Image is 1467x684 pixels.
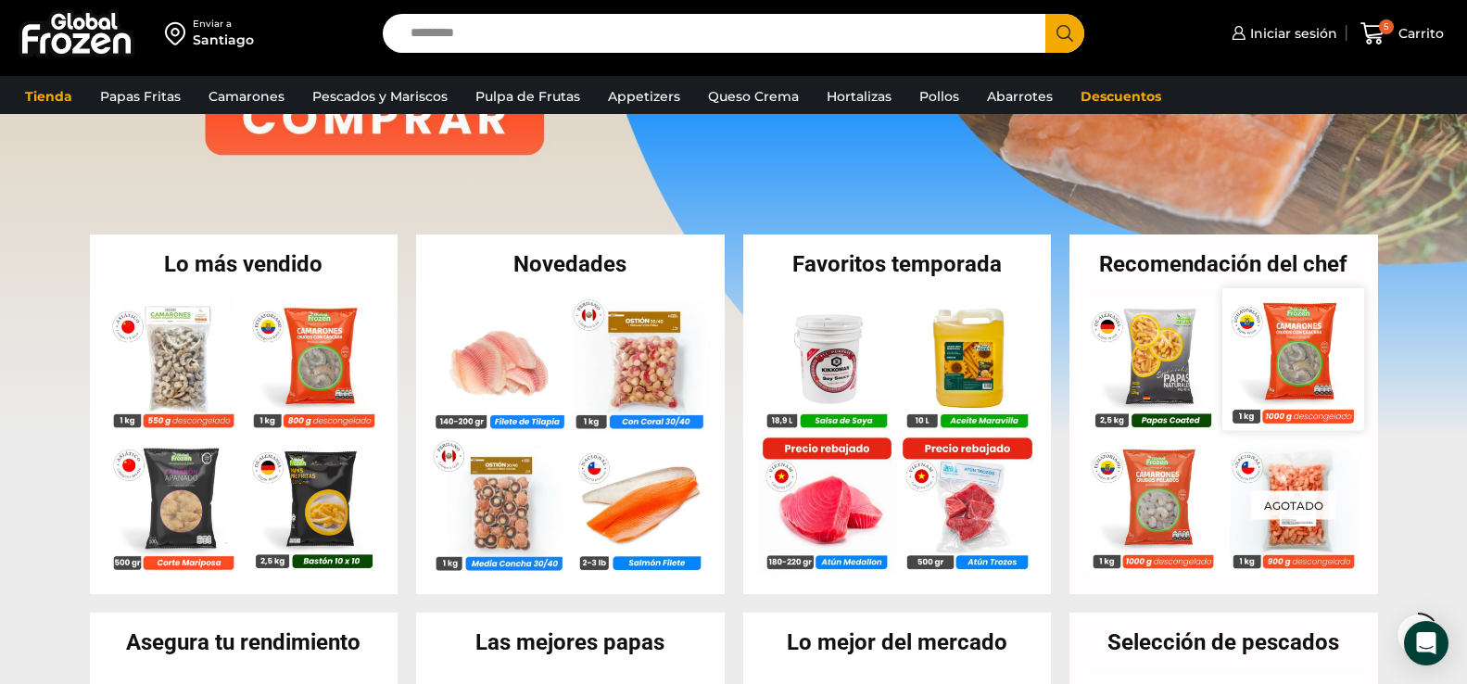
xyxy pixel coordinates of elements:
h2: Las mejores papas [416,631,725,653]
h2: Lo más vendido [90,253,398,275]
h2: Selección de pescados [1069,631,1378,653]
h2: Asegura tu rendimiento [90,631,398,653]
a: Pulpa de Frutas [466,79,589,114]
a: 5 Carrito [1356,12,1448,56]
img: address-field-icon.svg [165,18,193,49]
div: Santiago [193,31,254,49]
div: Open Intercom Messenger [1404,621,1448,665]
span: 5 [1379,19,1394,34]
h2: Novedades [416,253,725,275]
a: Tienda [16,79,82,114]
h2: Favoritos temporada [743,253,1052,275]
h2: Recomendación del chef [1069,253,1378,275]
a: Abarrotes [978,79,1062,114]
a: Pescados y Mariscos [303,79,457,114]
a: Hortalizas [817,79,901,114]
div: Enviar a [193,18,254,31]
a: Papas Fritas [91,79,190,114]
h2: Lo mejor del mercado [743,631,1052,653]
a: Iniciar sesión [1227,15,1337,52]
a: Camarones [199,79,294,114]
a: Descuentos [1071,79,1170,114]
a: Queso Crema [699,79,808,114]
p: Agotado [1251,491,1336,520]
a: Pollos [910,79,968,114]
button: Search button [1045,14,1084,53]
span: Iniciar sesión [1246,24,1337,43]
a: Appetizers [599,79,689,114]
span: Carrito [1394,24,1444,43]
